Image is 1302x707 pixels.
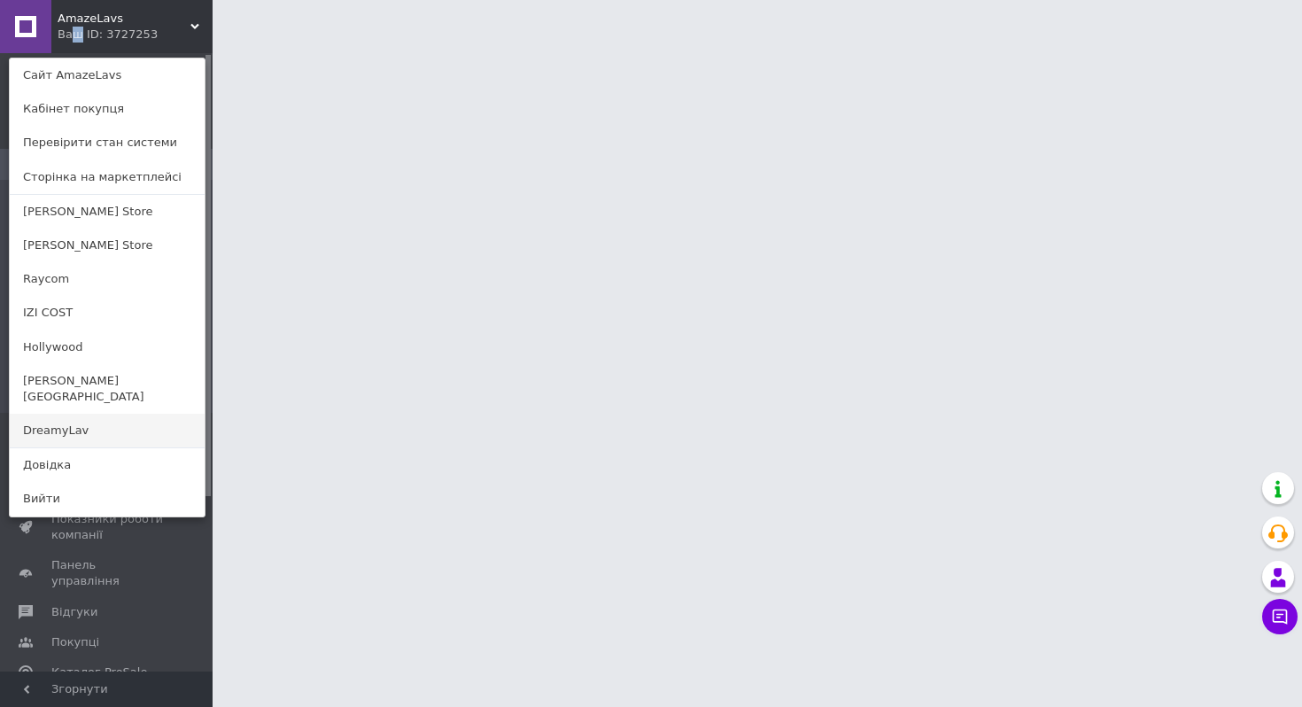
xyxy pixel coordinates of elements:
span: Панель управління [51,557,164,589]
div: Ваш ID: 3727253 [58,27,132,43]
a: Hollywood [10,330,205,364]
span: AmazeLavs [58,11,190,27]
span: Покупці [51,634,99,650]
a: IZI COST [10,296,205,330]
a: Raycom [10,262,205,296]
a: Кабінет покупця [10,92,205,126]
button: Чат з покупцем [1262,599,1298,634]
a: Перевірити стан системи [10,126,205,159]
a: [PERSON_NAME] Store [10,195,205,229]
a: [PERSON_NAME][GEOGRAPHIC_DATA] [10,364,205,414]
a: [PERSON_NAME] Store [10,229,205,262]
a: Довідка [10,448,205,482]
a: Сайт AmazeLavs [10,58,205,92]
span: Відгуки [51,604,97,620]
a: DreamyLav [10,414,205,447]
span: Показники роботи компанії [51,511,164,543]
a: Сторінка на маркетплейсі [10,160,205,194]
span: Каталог ProSale [51,664,147,680]
a: Вийти [10,482,205,516]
